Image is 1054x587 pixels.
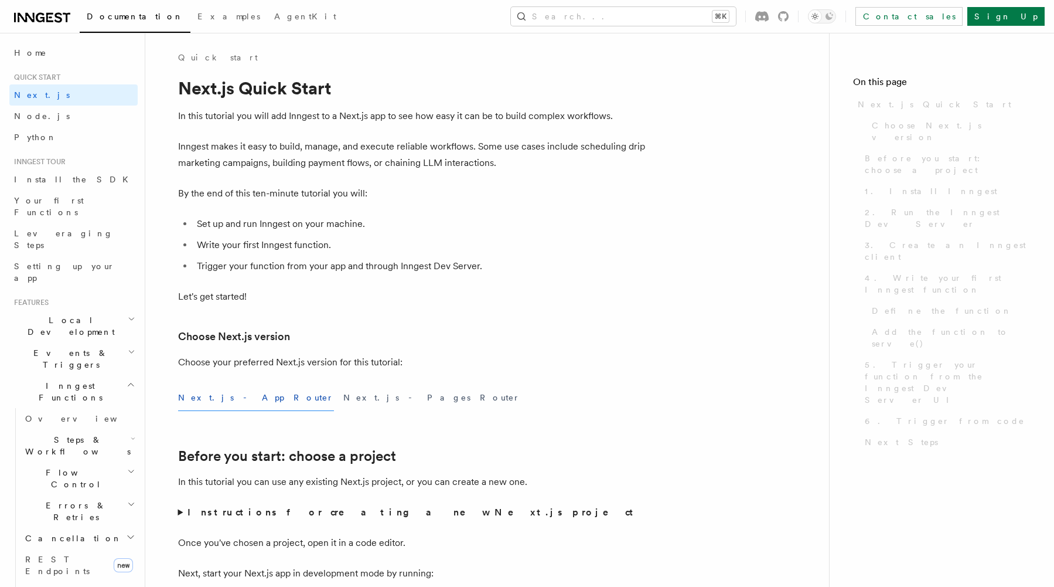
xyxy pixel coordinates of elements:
[21,532,122,544] span: Cancellation
[9,298,49,307] span: Features
[343,385,520,411] button: Next.js - Pages Router
[9,73,60,82] span: Quick start
[865,152,1031,176] span: Before you start: choose a project
[867,300,1031,321] a: Define the function
[9,42,138,63] a: Home
[9,106,138,127] a: Node.js
[178,354,647,371] p: Choose your preferred Next.js version for this tutorial:
[511,7,736,26] button: Search...⌘K
[178,504,647,521] summary: Instructions for creating a new Next.js project
[808,9,836,23] button: Toggle dark mode
[21,549,138,582] a: REST Endpointsnew
[865,239,1031,263] span: 3. Create an Inngest client
[21,429,138,462] button: Steps & Workflows
[872,120,1031,143] span: Choose Next.js version
[860,202,1031,235] a: 2. Run the Inngest Dev Server
[21,500,127,523] span: Errors & Retries
[9,314,128,338] span: Local Development
[14,90,70,100] span: Next.js
[193,237,647,253] li: Write your first Inngest function.
[274,12,336,21] span: AgentKit
[21,528,138,549] button: Cancellation
[9,157,66,167] span: Inngest tour
[860,235,1031,267] a: 3. Create an Inngest client
[187,507,638,518] strong: Instructions for creating a new Next.js project
[9,310,138,342] button: Local Development
[860,181,1031,202] a: 1. Install Inngest
[860,148,1031,181] a: Before you start: choose a project
[867,321,1031,354] a: Add the function to serve()
[178,535,647,551] p: Once you've chosen a project, open it in a code editor.
[178,108,647,124] p: In this tutorial you will add Inngest to a Next.js app to see how easy it can be to build complex...
[25,555,90,576] span: REST Endpoints
[178,385,334,411] button: Next.js - App Router
[21,434,131,457] span: Steps & Workflows
[14,47,47,59] span: Home
[14,175,135,184] span: Install the SDK
[178,138,647,171] p: Inngest makes it easy to build, manage, and execute reliable workflows. Some use cases include sc...
[14,196,84,217] span: Your first Functions
[21,467,127,490] span: Flow Control
[867,115,1031,148] a: Choose Next.js version
[872,305,1012,317] span: Define the function
[14,133,57,142] span: Python
[9,375,138,408] button: Inngest Functions
[9,84,138,106] a: Next.js
[865,272,1031,296] span: 4. Write your first Inngest function
[858,99,1011,110] span: Next.js Quick Start
[178,474,647,490] p: In this tutorial you can use any existing Next.js project, or you can create a new one.
[712,11,729,22] kbd: ⌘K
[14,262,115,283] span: Setting up your app
[21,462,138,495] button: Flow Control
[14,229,113,250] span: Leveraging Steps
[853,94,1031,115] a: Next.js Quick Start
[9,223,138,256] a: Leveraging Steps
[9,347,128,371] span: Events & Triggers
[25,414,146,423] span: Overview
[860,354,1031,410] a: 5. Trigger your function from the Inngest Dev Server UI
[193,216,647,232] li: Set up and run Inngest on your machine.
[865,185,997,197] span: 1. Install Inngest
[9,190,138,223] a: Your first Functions
[865,415,1025,427] span: 6. Trigger from code
[178,77,647,99] h1: Next.js Quick Start
[87,12,183,21] span: Documentation
[190,4,267,32] a: Examples
[872,326,1031,350] span: Add the function to serve()
[80,4,190,33] a: Documentation
[21,408,138,429] a: Overview
[14,111,70,121] span: Node.js
[865,206,1031,230] span: 2. Run the Inngest Dev Server
[197,12,260,21] span: Examples
[178,565,647,582] p: Next, start your Next.js app in development mode by running:
[178,52,258,63] a: Quick start
[21,495,138,528] button: Errors & Retries
[855,7,963,26] a: Contact sales
[865,359,1031,406] span: 5. Trigger your function from the Inngest Dev Server UI
[860,432,1031,453] a: Next Steps
[9,380,127,403] span: Inngest Functions
[865,436,938,448] span: Next Steps
[9,256,138,289] a: Setting up your app
[9,342,138,375] button: Events & Triggers
[114,558,133,572] span: new
[9,127,138,148] a: Python
[178,448,396,464] a: Before you start: choose a project
[178,289,647,305] p: Let's get started!
[178,328,290,345] a: Choose Next.js version
[860,410,1031,432] a: 6. Trigger from code
[853,75,1031,94] h4: On this page
[178,185,647,202] p: By the end of this ten-minute tutorial you will:
[967,7,1045,26] a: Sign Up
[860,267,1031,300] a: 4. Write your first Inngest function
[193,258,647,274] li: Trigger your function from your app and through Inngest Dev Server.
[9,169,138,190] a: Install the SDK
[267,4,343,32] a: AgentKit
